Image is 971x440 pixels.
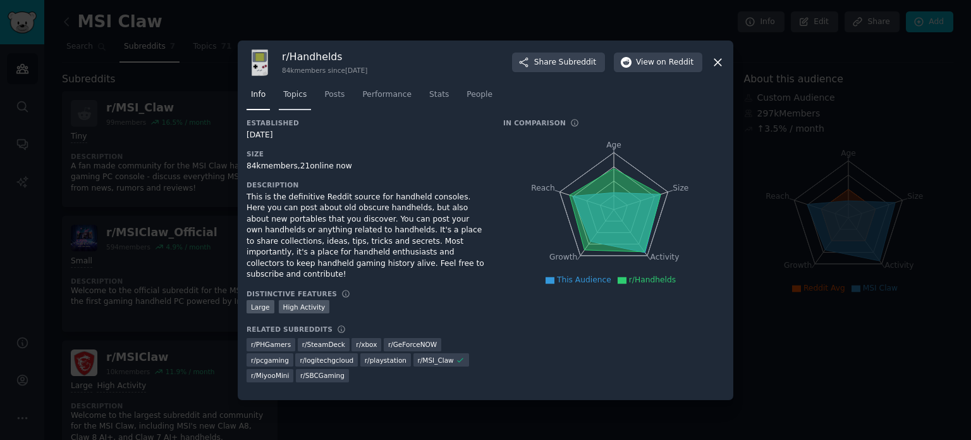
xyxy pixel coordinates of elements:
button: Viewon Reddit [614,53,702,73]
a: Performance [358,85,416,111]
div: 84k members, 21 online now [247,161,485,172]
span: Share [534,57,596,68]
span: r/Handhelds [629,275,676,284]
span: People [467,89,492,101]
h3: Established [247,118,485,127]
a: Info [247,85,270,111]
span: r/ PHGamers [251,340,291,349]
span: r/ MiyooMini [251,371,289,380]
span: Info [251,89,266,101]
span: Performance [362,89,412,101]
span: r/ GeForceNOW [388,340,437,349]
div: High Activity [279,300,330,313]
div: This is the definitive Reddit source for handheld consoles. Here you can post about old obscure h... [247,192,485,280]
a: Stats [425,85,453,111]
a: People [462,85,497,111]
tspan: Growth [549,253,577,261]
tspan: Size [673,183,688,192]
div: 84k members since [DATE] [282,66,367,75]
span: View [636,57,693,68]
div: [DATE] [247,130,485,141]
span: r/ MSI_Claw [418,356,454,365]
span: This Audience [557,275,611,284]
span: Posts [324,89,345,101]
span: r/ logitechgcloud [300,356,353,365]
tspan: Activity [650,253,680,261]
span: Subreddit [559,57,596,68]
span: Topics [283,89,307,101]
button: ShareSubreddit [512,53,605,73]
h3: Size [247,149,485,158]
span: on Reddit [657,57,693,68]
span: r/ SBCGaming [300,371,345,380]
h3: Related Subreddits [247,325,333,334]
h3: r/ Handhelds [282,50,367,63]
a: Posts [320,85,349,111]
tspan: Reach [531,183,555,192]
span: r/ xbox [356,340,377,349]
tspan: Age [606,141,621,149]
h3: Distinctive Features [247,289,337,298]
h3: In Comparison [503,118,566,127]
span: r/ pcgaming [251,356,289,365]
h3: Description [247,180,485,189]
span: Stats [429,89,449,101]
span: r/ playstation [365,356,406,365]
span: r/ SteamDeck [302,340,345,349]
div: Large [247,300,274,313]
a: Topics [279,85,311,111]
img: Handhelds [247,49,273,76]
